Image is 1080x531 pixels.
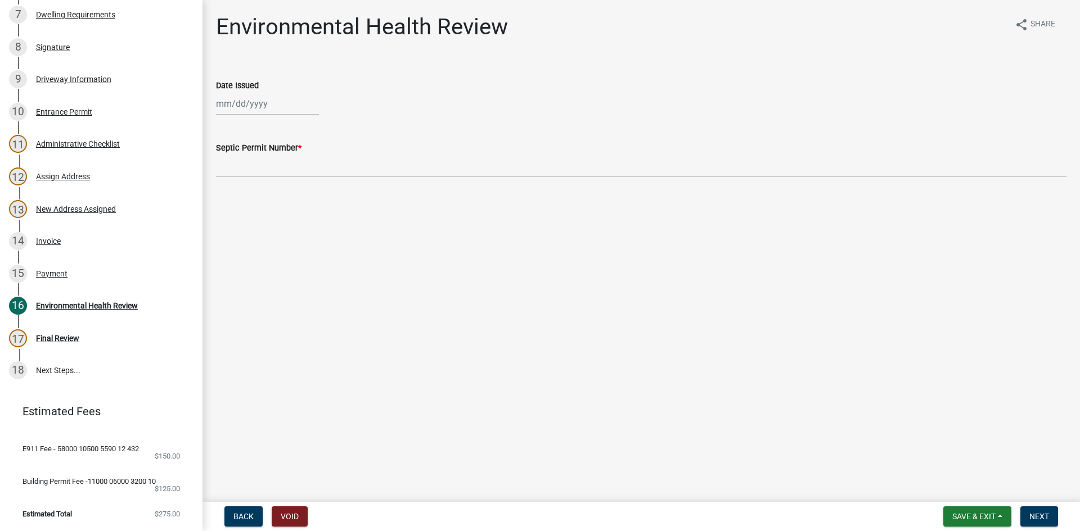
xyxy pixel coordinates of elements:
span: Next [1029,512,1049,521]
div: 13 [9,200,27,218]
i: share [1015,18,1028,31]
button: Save & Exit [943,506,1011,527]
div: Entrance Permit [36,108,92,116]
button: Next [1020,506,1058,527]
div: Dwelling Requirements [36,11,115,19]
label: Septic Permit Number [216,144,301,152]
div: 12 [9,167,27,185]
span: Save & Exit [952,512,996,521]
div: 7 [9,6,27,24]
input: mm/dd/yyyy [216,92,319,115]
div: 10 [9,103,27,121]
span: E911 Fee - 58000 10500 5590 12 432 [22,445,139,452]
button: Void [272,506,308,527]
div: Payment [36,270,67,278]
div: Signature [36,43,70,51]
div: Driveway Information [36,75,111,83]
span: Share [1030,18,1055,31]
div: Environmental Health Review [36,302,138,310]
div: Administrative Checklist [36,140,120,148]
div: 15 [9,265,27,283]
span: $150.00 [155,452,180,460]
div: 9 [9,70,27,88]
span: $275.00 [155,510,180,518]
div: 16 [9,297,27,315]
h1: Environmental Health Review [216,13,508,40]
span: Building Permit Fee -11000 06000 3200 10 [22,478,156,485]
div: Invoice [36,237,61,245]
div: 8 [9,38,27,56]
button: shareShare [1006,13,1064,35]
div: Assign Address [36,173,90,180]
a: Estimated Fees [9,400,184,423]
div: New Address Assigned [36,205,116,213]
span: Back [233,512,254,521]
div: 14 [9,232,27,250]
span: Estimated Total [22,510,72,518]
div: Final Review [36,334,79,342]
span: $125.00 [155,485,180,492]
div: 11 [9,135,27,153]
button: Back [224,506,263,527]
label: Date Issued [216,82,259,90]
div: 17 [9,329,27,347]
div: 18 [9,361,27,379]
